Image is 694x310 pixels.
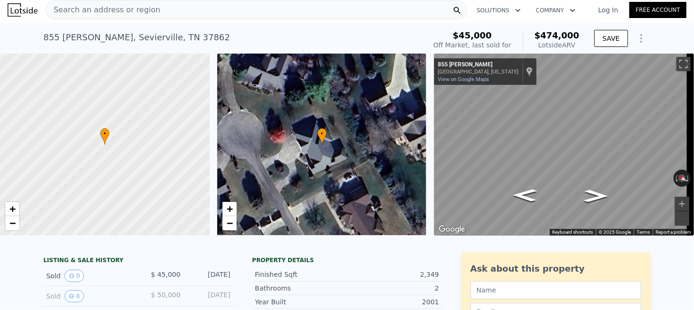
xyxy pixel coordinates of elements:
div: Ask about this property [471,262,641,275]
button: Company [528,2,583,19]
div: • [317,128,327,145]
button: View historical data [65,270,84,282]
input: Name [471,281,641,299]
a: Show location on map [526,66,533,77]
div: 855 [PERSON_NAME] [438,61,518,69]
a: Open this area in Google Maps (opens a new window) [436,223,468,236]
span: $ 50,000 [151,291,180,299]
div: 2001 [347,297,439,307]
img: Lotside [8,3,37,17]
a: Zoom out [222,216,237,230]
div: Bathrooms [255,283,347,293]
span: − [226,217,232,229]
div: 855 [PERSON_NAME] , Sevierville , TN 37862 [44,31,230,44]
button: View historical data [65,290,84,302]
a: Zoom in [222,202,237,216]
div: • [100,128,110,145]
span: • [317,129,327,138]
span: − [9,217,16,229]
a: View on Google Maps [438,76,489,82]
div: Sold [46,290,131,302]
div: [DATE] [188,270,231,282]
span: $474,000 [535,30,580,40]
button: Toggle fullscreen view [676,57,691,71]
div: Lotside ARV [535,40,580,50]
div: 2,349 [347,270,439,279]
span: © 2025 Google [599,229,631,235]
div: [DATE] [188,290,231,302]
path: Go Southeast, Jessica Lea [574,187,619,205]
span: + [9,203,16,215]
a: Log In [587,5,629,15]
div: Sold [46,270,131,282]
span: $45,000 [453,30,492,40]
button: Keyboard shortcuts [552,229,593,236]
a: Zoom in [5,202,19,216]
div: Year Built [255,297,347,307]
button: Zoom out [675,211,689,226]
a: Free Account [629,2,686,18]
a: Report a problem [656,229,691,235]
button: Rotate clockwise [686,170,691,187]
div: 2 [347,283,439,293]
span: Search an address or region [46,4,160,16]
button: Solutions [469,2,528,19]
a: Terms [637,229,650,235]
div: [GEOGRAPHIC_DATA], [US_STATE] [438,69,518,75]
div: LISTING & SALE HISTORY [44,256,233,266]
img: Google [436,223,468,236]
span: + [226,203,232,215]
button: Reset the view [673,171,691,186]
span: $ 45,000 [151,271,180,278]
div: Street View [434,54,694,236]
a: Zoom out [5,216,19,230]
button: Zoom in [675,197,689,211]
span: • [100,129,110,138]
div: Map [434,54,694,236]
path: Go Northwest, Jessica Lea [503,186,547,204]
button: Rotate counterclockwise [674,170,679,187]
button: SAVE [594,30,628,47]
button: Show Options [632,29,651,48]
div: Off Market, last sold for [434,40,511,50]
div: Property details [252,256,442,264]
div: Finished Sqft [255,270,347,279]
